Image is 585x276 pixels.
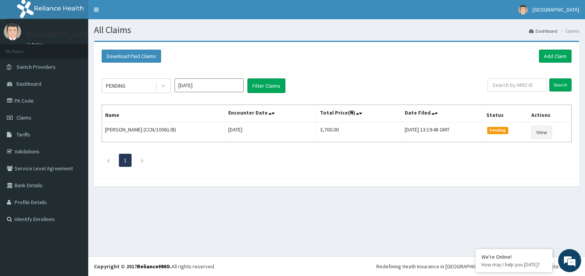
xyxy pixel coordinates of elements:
td: [DATE] 13:19:48 GMT [401,122,483,142]
div: PENDING [106,82,125,90]
div: We're Online! [481,253,547,260]
p: How may I help you today? [481,261,547,268]
span: [GEOGRAPHIC_DATA] [532,6,579,13]
a: Dashboard [529,28,557,34]
span: Switch Providers [16,63,56,70]
strong: Copyright © 2017 . [94,263,171,270]
span: Claims [16,114,31,121]
img: User Image [518,5,528,15]
button: Filter Claims [247,78,285,93]
p: [GEOGRAPHIC_DATA] [27,31,90,38]
li: Claims [558,28,579,34]
input: Select Month and Year [175,78,244,92]
a: Page 1 is your current page [124,157,127,164]
input: Search [549,78,572,91]
th: Total Price(₦) [316,105,401,123]
a: Online [27,42,45,47]
a: View [531,126,552,139]
td: 3,700.00 [316,122,401,142]
input: Search by HMO ID [488,78,547,91]
span: Tariffs [16,131,30,138]
span: Pending [487,127,508,134]
footer: All rights reserved. [88,256,585,276]
th: Actions [528,105,572,123]
td: [PERSON_NAME] (CCN/10061/B) [102,122,225,142]
button: Download Paid Claims [102,50,161,63]
h1: All Claims [94,25,579,35]
th: Date Filed [401,105,483,123]
a: Previous page [107,157,110,164]
a: RelianceHMO [137,263,170,270]
a: Next page [140,157,144,164]
a: Add Claim [539,50,572,63]
th: Encounter Date [225,105,317,123]
th: Name [102,105,225,123]
th: Status [483,105,528,123]
img: User Image [4,23,21,40]
div: Redefining Heath Insurance in [GEOGRAPHIC_DATA] using Telemedicine and Data Science! [376,263,579,270]
span: Dashboard [16,80,41,87]
td: [DATE] [225,122,317,142]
